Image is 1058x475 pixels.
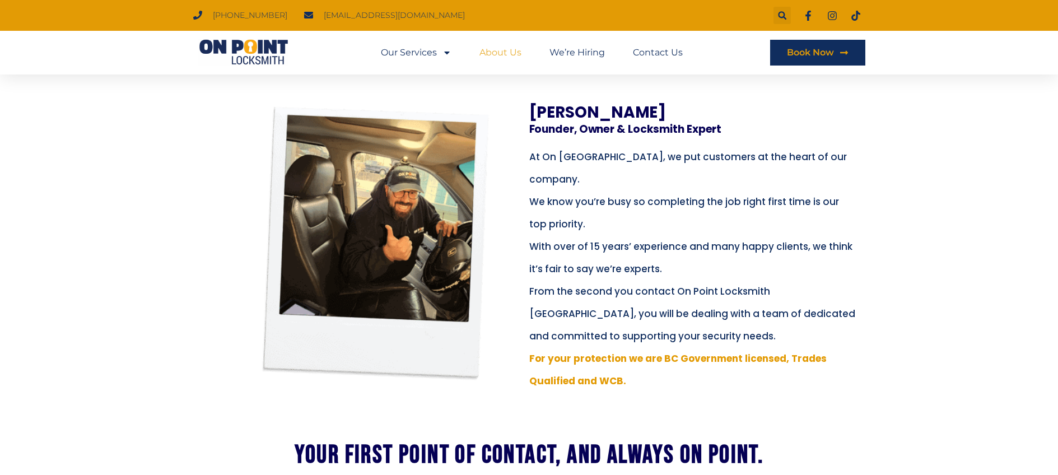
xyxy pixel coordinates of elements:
h2: Your first point of contact, and always on point. [216,443,843,468]
span: Book Now [787,48,834,57]
a: About Us [479,40,521,66]
span: [EMAIL_ADDRESS][DOMAIN_NAME] [321,8,465,23]
a: Contact Us [633,40,683,66]
h3: [PERSON_NAME] [529,105,843,120]
a: Book Now [770,40,865,66]
p: With over of 15 years’ experience and many happy clients, we think it’s fair to say we’re experts... [529,235,857,347]
a: Our Services [381,40,451,66]
p: We know you’re busy so completing the job right first time is our top priority. [529,190,857,235]
nav: Menu [381,40,683,66]
img: About Onpoint Locksmith 1 [236,105,512,381]
h3: Founder, Owner & Locksmith Expert [529,124,843,134]
a: We’re Hiring [549,40,605,66]
p: At On [GEOGRAPHIC_DATA], we put customers at the heart of our company. [529,146,857,190]
div: Search [773,7,791,24]
span: [PHONE_NUMBER] [210,8,287,23]
span: For your protection we are BC Government licensed, Trades Qualified and WCB. [529,352,827,388]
